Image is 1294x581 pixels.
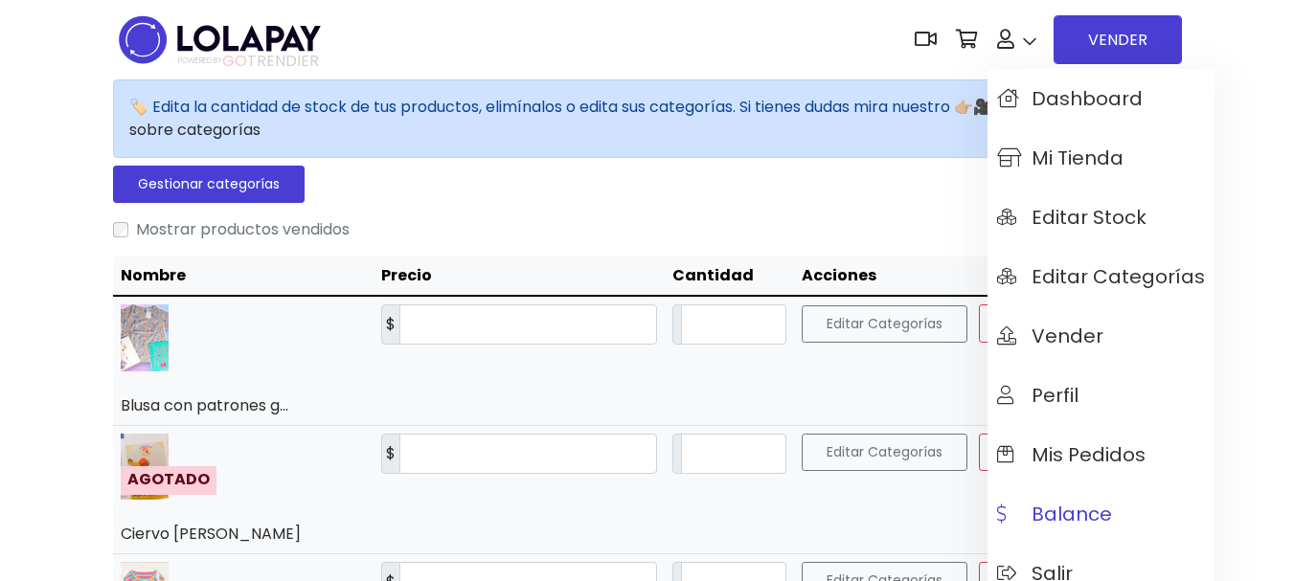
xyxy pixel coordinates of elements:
a: Dashboard [988,69,1215,128]
a: Editar Stock [988,188,1215,247]
span: Perfil [997,385,1078,406]
label: Mostrar productos vendidos [136,218,350,241]
a: Mi tienda [988,128,1215,188]
span: Editar Categorías [997,266,1205,287]
span: Mi tienda [997,147,1124,168]
img: small_1714776159349.jpeg [121,434,169,500]
span: Mis pedidos [997,444,1146,465]
a: Blusa con patrones g... [121,394,288,416]
a: Balance [988,484,1215,544]
a: Gestionar categorías [113,166,305,203]
span: Editar Stock [997,207,1146,228]
button: Editar Categorías [802,434,967,471]
span: TRENDIER [178,53,319,70]
button: Borrar [979,434,1068,472]
button: Borrar [979,304,1068,343]
div: AGOTADO [121,466,216,495]
label: $ [381,434,400,474]
th: Nombre [113,257,375,296]
button: Editar Categorías [802,305,967,343]
a: Vender [988,306,1215,366]
span: 🏷️ Edita la cantidad de stock de tus productos, elimínalos o edita sus categorías. Si tienes duda... [129,96,1120,141]
span: GO [222,50,247,72]
th: Cantidad [665,257,794,296]
a: Ciervo [PERSON_NAME] [121,523,301,545]
a: Editar Categorías [988,247,1215,306]
img: logo [113,10,327,70]
a: VENDER [1054,15,1182,64]
a: Mis pedidos [988,425,1215,484]
a: Video explicativo sobre categorías [129,96,1120,141]
span: Balance [997,503,1112,525]
th: Precio [374,257,665,296]
th: Acciones [794,257,1181,296]
img: small_1734546044897.jpeg [121,304,169,370]
a: Perfil [988,366,1215,425]
span: Vender [997,325,1103,346]
span: Dashboard [997,88,1143,109]
label: $ [381,304,400,345]
span: POWERED BY [178,56,222,66]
